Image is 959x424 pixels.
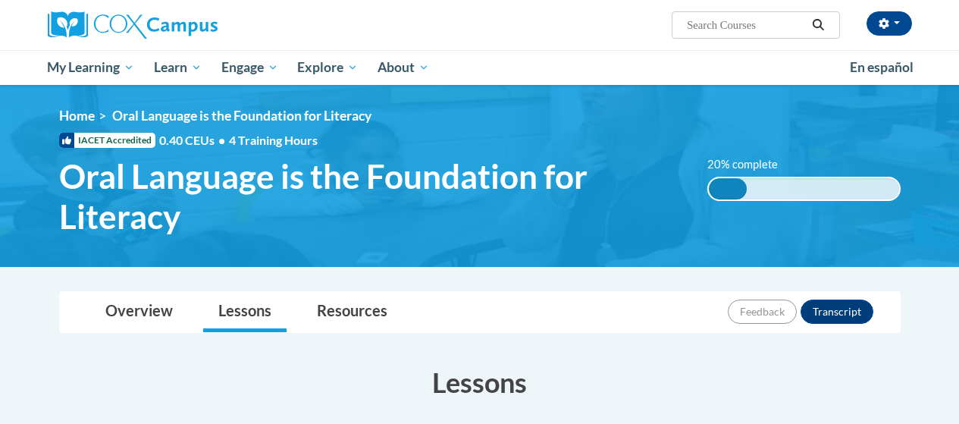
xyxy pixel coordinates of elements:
a: Engage [212,50,288,85]
span: 0.40 CEUs [159,132,229,149]
span: Oral Language is the Foundation for Literacy [59,156,685,237]
a: My Learning [38,50,145,85]
span: Explore [297,58,358,77]
span: Engage [221,58,278,77]
a: Overview [90,292,188,332]
span: Oral Language is the Foundation for Literacy [112,108,371,124]
a: Home [59,108,95,124]
a: Learn [144,50,212,85]
img: Cox Campus [48,11,218,39]
div: Main menu [36,50,923,85]
button: Feedback [728,300,797,324]
button: Search [807,16,829,34]
a: Explore [287,50,368,85]
a: Lessons [203,292,287,332]
span: My Learning [47,58,134,77]
button: Account Settings [867,11,912,36]
a: Resources [302,292,403,332]
button: Transcript [801,300,873,324]
span: IACET Accredited [59,133,155,148]
span: En español [850,59,914,75]
span: 4 Training Hours [229,133,318,147]
h3: Lessons [59,363,901,401]
span: Learn [154,58,202,77]
label: 20% complete [707,156,794,173]
a: Cox Campus [48,11,321,39]
a: En español [840,52,923,83]
input: Search Courses [685,16,807,34]
span: • [218,133,225,147]
a: About [368,50,439,85]
span: About [378,58,429,77]
div: 20% complete [709,178,747,199]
